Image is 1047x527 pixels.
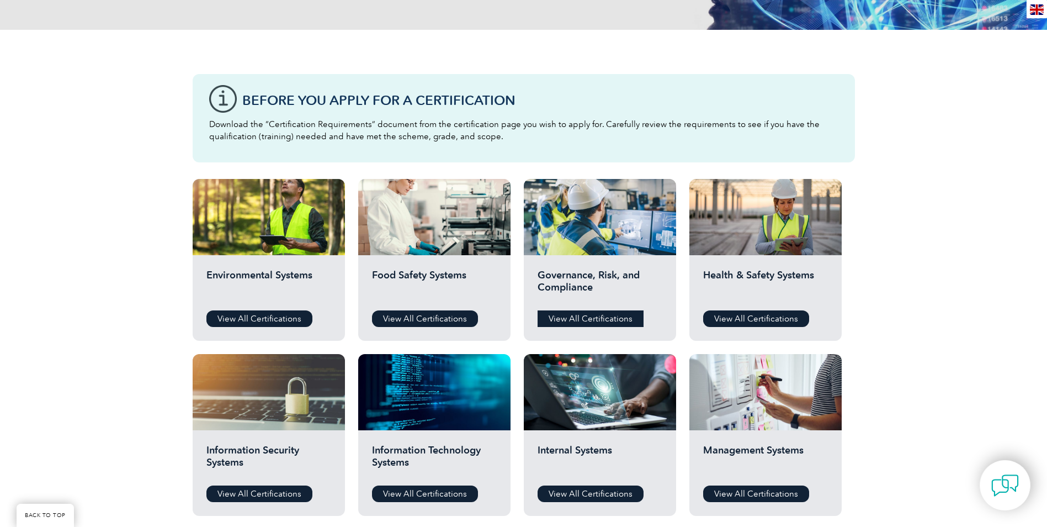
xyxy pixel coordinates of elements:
[538,269,662,302] h2: Governance, Risk, and Compliance
[17,504,74,527] a: BACK TO TOP
[991,472,1019,499] img: contact-chat.png
[372,486,478,502] a: View All Certifications
[372,310,478,327] a: View All Certifications
[206,310,312,327] a: View All Certifications
[206,444,331,477] h2: Information Security Systems
[703,269,828,302] h2: Health & Safety Systems
[538,486,644,502] a: View All Certifications
[703,310,809,327] a: View All Certifications
[703,444,828,477] h2: Management Systems
[538,310,644,327] a: View All Certifications
[242,93,838,107] h3: Before You Apply For a Certification
[206,269,331,302] h2: Environmental Systems
[372,444,497,477] h2: Information Technology Systems
[206,486,312,502] a: View All Certifications
[538,444,662,477] h2: Internal Systems
[209,118,838,143] p: Download the “Certification Requirements” document from the certification page you wish to apply ...
[1030,4,1044,15] img: en
[703,486,809,502] a: View All Certifications
[372,269,497,302] h2: Food Safety Systems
